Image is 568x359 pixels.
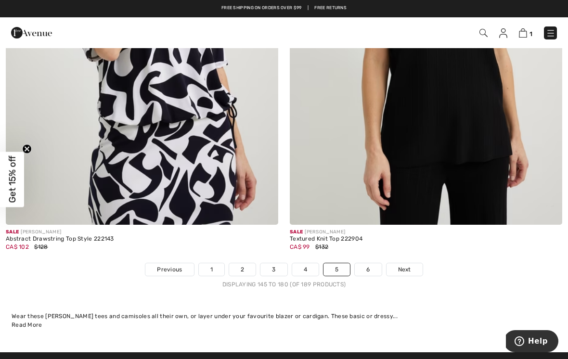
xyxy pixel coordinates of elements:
[6,236,278,243] div: Abstract Drawstring Top Style 222143
[7,156,18,203] span: Get 15% off
[6,244,29,250] span: CA$ 102
[314,5,347,12] a: Free Returns
[34,244,48,250] span: $128
[290,236,562,243] div: Textured Knit Top 222904
[290,229,303,235] span: Sale
[355,263,381,276] a: 6
[11,23,52,42] img: 1ère Avenue
[519,27,532,38] a: 1
[22,144,32,154] button: Close teaser
[529,30,532,38] span: 1
[499,28,507,38] img: My Info
[398,265,411,274] span: Next
[290,229,562,236] div: [PERSON_NAME]
[323,263,350,276] a: 5
[290,244,310,250] span: CA$ 99
[6,229,19,235] span: Sale
[221,5,302,12] a: Free shipping on orders over $99
[506,330,558,354] iframe: Opens a widget where you can find more information
[315,244,328,250] span: $132
[546,28,555,38] img: Menu
[308,5,309,12] span: |
[12,312,556,321] div: Wear these [PERSON_NAME] tees and camisoles all their own, or layer under your favourite blazer o...
[12,321,42,328] span: Read More
[479,29,488,37] img: Search
[292,263,319,276] a: 4
[145,263,194,276] a: Previous
[199,263,224,276] a: 1
[387,263,423,276] a: Next
[229,263,256,276] a: 2
[6,229,278,236] div: [PERSON_NAME]
[519,28,527,38] img: Shopping Bag
[260,263,287,276] a: 3
[157,265,182,274] span: Previous
[11,27,52,37] a: 1ère Avenue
